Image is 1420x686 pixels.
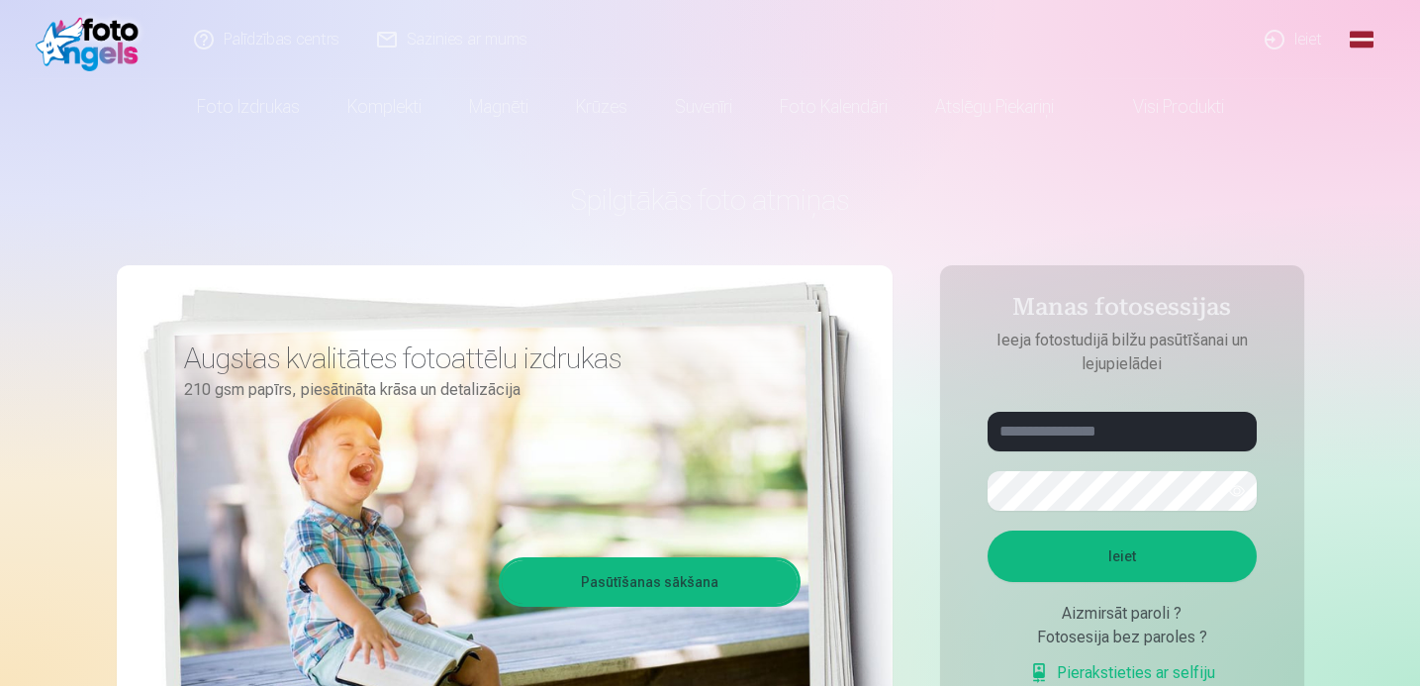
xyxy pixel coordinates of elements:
img: /fa1 [36,8,149,71]
a: Foto izdrukas [173,79,324,135]
p: 210 gsm papīrs, piesātināta krāsa un detalizācija [184,376,786,404]
h3: Augstas kvalitātes fotoattēlu izdrukas [184,341,786,376]
a: Krūzes [552,79,651,135]
div: Aizmirsāt paroli ? [988,602,1257,626]
a: Magnēti [445,79,552,135]
a: Pierakstieties ar selfiju [1029,661,1215,685]
p: Ieeja fotostudijā bilžu pasūtīšanai un lejupielādei [968,329,1277,376]
a: Komplekti [324,79,445,135]
a: Pasūtīšanas sākšana [502,560,798,604]
h1: Spilgtākās foto atmiņas [117,182,1304,218]
button: Ieiet [988,531,1257,582]
a: Visi produkti [1078,79,1248,135]
a: Suvenīri [651,79,756,135]
a: Foto kalendāri [756,79,911,135]
a: Atslēgu piekariņi [911,79,1078,135]
div: Fotosesija bez paroles ? [988,626,1257,649]
h4: Manas fotosessijas [968,293,1277,329]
